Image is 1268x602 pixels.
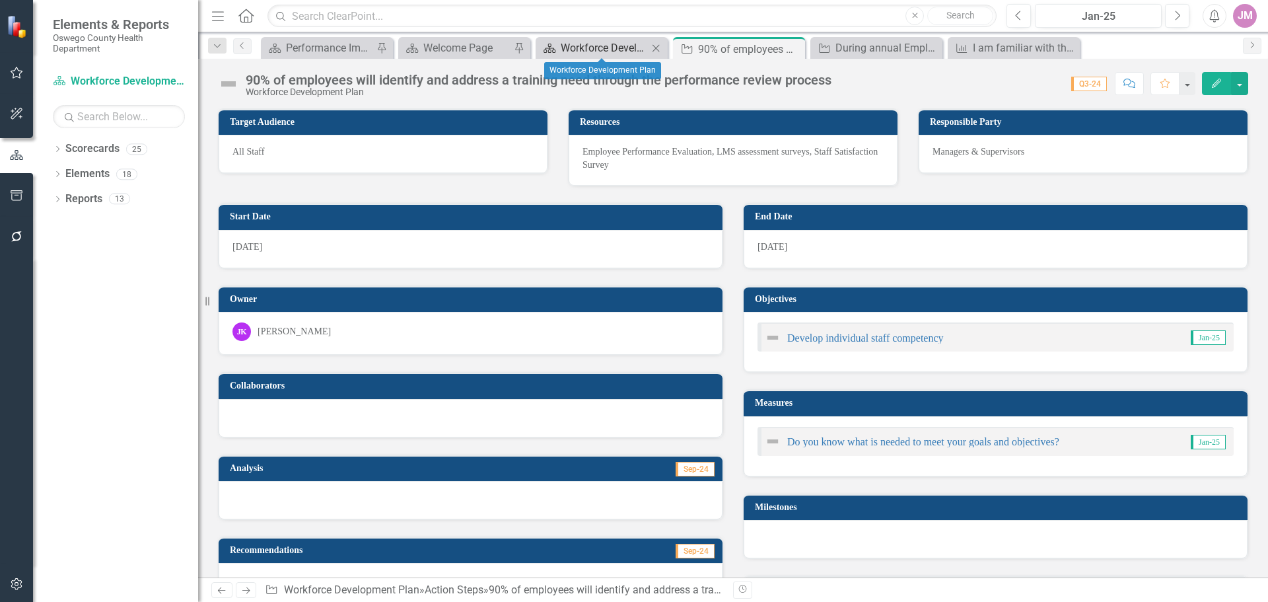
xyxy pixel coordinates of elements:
[1191,330,1226,345] span: Jan-25
[53,105,185,128] input: Search Below...
[755,294,1241,304] h3: Objectives
[544,62,661,79] div: Workforce Development Plan
[286,40,373,56] div: Performance Improvement Plans
[933,145,1234,159] p: Managers & Supervisors
[53,74,185,89] a: Workforce Development Plan
[1039,9,1157,24] div: Jan-25
[1191,435,1226,449] span: Jan-25
[126,143,147,155] div: 25
[698,41,802,57] div: 90% of employees will identify and address a training need through the performance review process
[230,117,541,127] h3: Target Audience
[755,211,1241,221] h3: End Date
[258,325,331,338] div: [PERSON_NAME]
[265,583,723,598] div: » »
[267,5,997,28] input: Search ClearPoint...
[284,583,419,596] a: Workforce Development Plan
[489,583,952,596] div: 90% of employees will identify and address a training need through the performance review process
[230,381,716,391] h3: Collaborators
[755,398,1241,408] h3: Measures
[765,330,781,346] img: Not Defined
[1035,4,1162,28] button: Jan-25
[65,167,110,182] a: Elements
[232,242,262,252] span: [DATE]
[232,322,251,341] div: JK
[230,211,716,221] h3: Start Date
[757,242,787,252] span: [DATE]
[230,545,543,555] h3: Recommendations
[765,433,781,449] img: Not Defined
[814,40,939,56] a: During annual Employee Performance Evaluations, an employee Development Plan will be developed an...
[53,32,185,54] small: Oswego County Health Department
[930,117,1241,127] h3: Responsible Party
[1071,77,1107,91] span: Q3-24
[230,294,716,304] h3: Owner
[230,463,450,473] h3: Analysis
[787,332,944,344] a: Develop individual staff competency
[676,544,715,558] span: Sep-24
[561,40,648,56] div: Workforce Development Plan
[951,40,1076,56] a: I am familiar with the major health inequities affecting residents in the community we serve
[927,7,993,25] button: Search
[218,73,239,94] img: Not Defined
[109,194,130,205] div: 13
[232,145,534,159] p: All Staff
[65,192,102,207] a: Reports
[1233,4,1257,28] button: JM
[835,40,939,56] div: During annual Employee Performance Evaluations, an employee Development Plan will be developed an...
[580,117,891,127] h3: Resources
[246,87,831,97] div: Workforce Development Plan
[402,40,511,56] a: Welcome Page
[973,40,1076,56] div: I am familiar with the major health inequities affecting residents in the community we serve
[787,436,1059,447] a: Do you know what is needed to meet your goals and objectives?
[423,40,511,56] div: Welcome Page
[246,73,831,87] div: 90% of employees will identify and address a training need through the performance review process
[6,15,30,39] img: ClearPoint Strategy
[65,141,120,157] a: Scorecards
[755,502,1241,512] h3: Milestones
[582,145,884,172] p: Employee Performance Evaluation, LMS assessment surveys, Staff Satisfaction Survey
[946,10,975,20] span: Search
[425,583,483,596] a: Action Steps
[539,40,648,56] a: Workforce Development Plan
[116,169,137,180] div: 18
[676,462,715,476] span: Sep-24
[264,40,373,56] a: Performance Improvement Plans
[53,17,185,32] span: Elements & Reports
